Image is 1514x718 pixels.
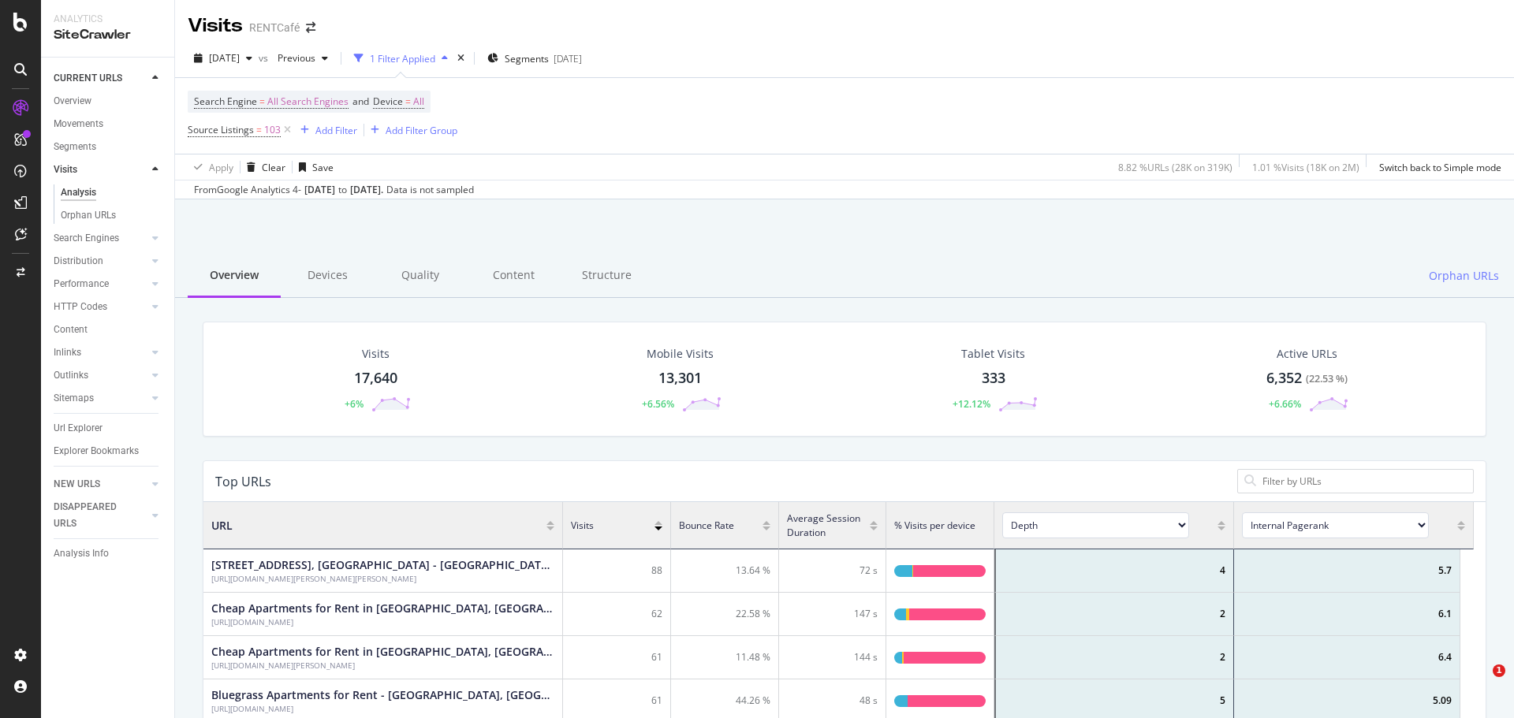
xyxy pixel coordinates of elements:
div: 333 [982,368,1005,389]
div: Overview [188,255,281,298]
div: Tablet Visits [961,346,1025,362]
div: Visits [54,162,77,178]
div: Performance [54,276,109,292]
div: [DATE] [304,183,335,197]
div: ( 22.53 % ) [1306,372,1348,386]
div: Devices [281,255,374,298]
a: Search Engines [54,230,147,247]
button: Add Filter [294,121,357,140]
div: Clear [262,161,285,174]
button: Save [293,154,334,180]
div: 62 [563,593,671,636]
span: Average Session Duration [787,512,863,538]
span: % Visits per device [894,519,975,532]
div: Segments [54,139,96,155]
div: Visits [362,346,390,362]
div: 22.58 % [671,593,779,636]
a: HTTP Codes [54,299,147,315]
button: 1 Filter Applied [348,46,454,71]
div: arrow-right-arrow-left [306,22,315,33]
a: Sitemaps [54,390,147,407]
span: Previous [271,51,315,65]
div: 11.48 % [671,636,779,679]
div: 6,352 [1266,368,1348,389]
div: 1839 Pikeview Court Covington KY 41017 USA, Unit Madison View Apartments - Covington, KY [211,557,554,573]
div: Visits [188,13,243,39]
div: Cheap Apartments for Rent in Chandler, AZ - Save on Rent Today! [211,644,554,660]
div: Quality [374,255,467,298]
div: Movements [54,116,103,132]
span: = [405,95,411,108]
div: Structure [560,255,653,298]
div: NEW URLS [54,476,100,493]
button: [DATE] [188,46,259,71]
div: +6% [345,397,364,411]
button: Apply [188,154,233,180]
a: Segments [54,139,163,155]
a: Analysis Info [54,545,163,562]
span: Orphan URLs [1429,268,1499,284]
div: Top URLs [215,474,271,489]
div: Content [467,255,560,298]
a: DISAPPEARED URLS [54,499,147,532]
div: Add Filter [315,124,357,137]
span: Search Engine [194,95,257,108]
span: Bounce Rate [679,519,734,532]
div: 1 Filter Applied [370,52,435,65]
span: Visits [571,519,594,532]
div: DISAPPEARED URLS [54,499,133,532]
div: Search Engines [54,230,119,247]
div: 8.82 % URLs ( 28K on 319K ) [1118,161,1232,174]
div: Switch back to Simple mode [1379,161,1501,174]
a: Content [54,322,163,338]
div: Overview [54,93,91,110]
span: Source Listings [188,123,254,136]
span: Segments [505,52,549,65]
div: Cheap Apartments for Rent in Boca Raton, FL - Save on Rent Today! [211,616,554,627]
a: Analysis [61,184,163,201]
div: Bluegrass Apartments for Rent - Knoxville, TN - Updated Daily [211,703,554,714]
a: Orphan URLs [61,207,163,224]
a: Visits [54,162,147,178]
div: Url Explorer [54,420,103,437]
div: Inlinks [54,344,81,361]
a: CURRENT URLS [54,70,147,87]
div: 1.01 % Visits ( 18K on 2M ) [1252,161,1359,174]
button: Add Filter Group [364,121,457,140]
div: HTTP Codes [54,299,107,315]
div: 1839 Pikeview Court Covington KY 41017 USA, Unit Madison View Apartments - Covington, KY [211,573,554,584]
div: 88 [563,549,671,593]
button: Clear [241,154,285,180]
div: 13,301 [658,368,702,389]
a: Inlinks [54,344,147,361]
div: Analysis [61,184,96,201]
div: Orphan URLs [61,207,116,224]
div: RENTCafé [249,20,300,35]
div: 144 s [779,636,887,679]
div: 17,640 [354,368,397,389]
div: [DATE] . [350,183,383,197]
span: 2025 Sep. 4th [209,51,240,65]
span: and [352,95,369,108]
div: Cheap Apartments for Rent in Boca Raton, FL - Save on Rent Today! [211,601,554,616]
span: Active URLs [1277,346,1337,361]
div: Analysis Info [54,545,109,562]
div: Bluegrass Apartments for Rent - Knoxville, TN - Updated Daily [211,687,554,703]
span: URL [211,518,233,534]
span: [object Object] [1002,512,1210,538]
button: Segments[DATE] [481,46,588,71]
button: Previous [271,46,334,71]
div: Outlinks [54,367,88,384]
iframe: Intercom live chat [1460,664,1498,702]
a: Performance [54,276,147,292]
div: +12.12% [953,397,990,411]
a: NEW URLS [54,476,147,493]
div: Save [312,161,334,174]
div: Add Filter Group [386,124,457,137]
input: Filter by URLs [1261,474,1467,489]
div: 4 [994,549,1234,593]
div: Explorer Bookmarks [54,443,139,459]
div: 6.1 [1234,593,1460,636]
span: [object Object] [1242,512,1449,538]
span: All Search Engines [267,91,349,113]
